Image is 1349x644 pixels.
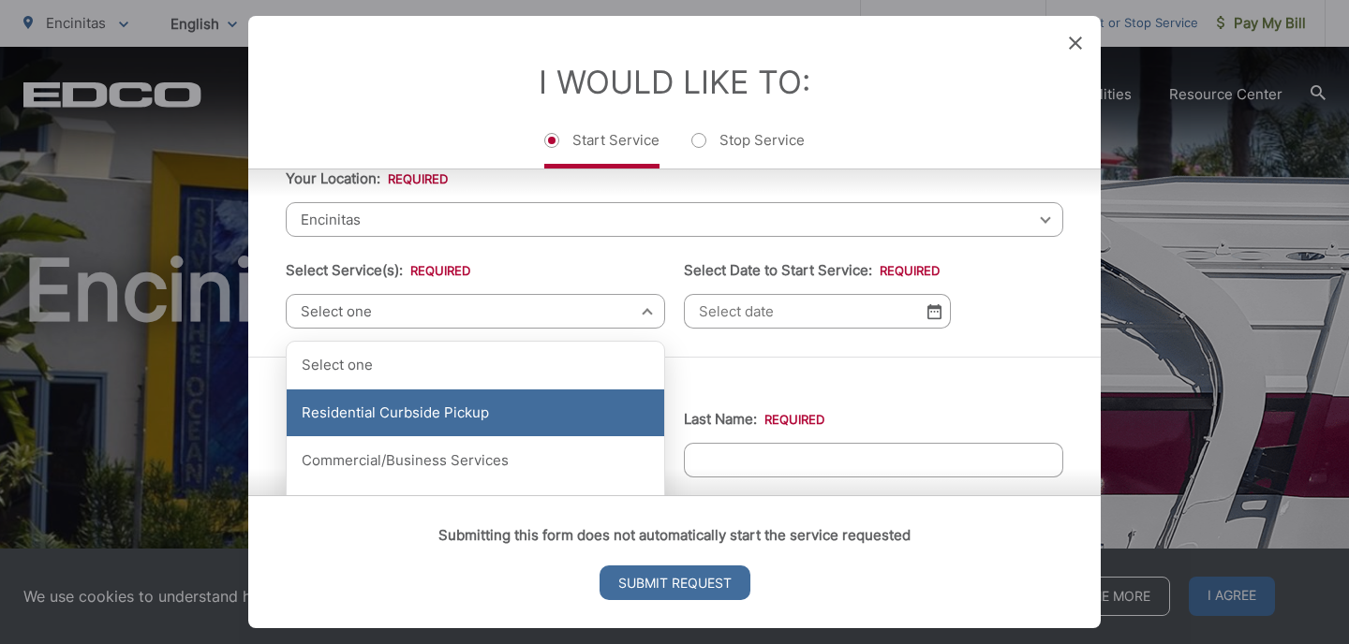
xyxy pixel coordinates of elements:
[287,389,664,436] div: Residential Curbside Pickup
[438,526,911,544] strong: Submitting this form does not automatically start the service requested
[927,303,941,319] img: Select date
[286,202,1063,237] span: Encinitas
[691,131,805,168] label: Stop Service
[600,565,750,600] input: Submit Request
[286,294,665,329] span: Select one
[287,486,664,533] div: Apartments & Condos
[287,437,664,484] div: Commercial/Business Services
[684,294,951,329] input: Select date
[684,411,824,428] label: Last Name:
[539,63,810,101] label: I Would Like To:
[684,262,940,279] label: Select Date to Start Service:
[544,131,660,168] label: Start Service
[286,262,470,279] label: Select Service(s):
[287,342,664,388] div: Select one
